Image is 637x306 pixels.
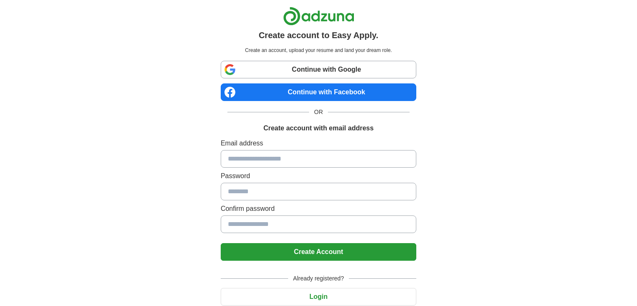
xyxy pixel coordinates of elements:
p: Create an account, upload your resume and land your dream role. [222,47,415,54]
label: Password [221,171,416,181]
label: Confirm password [221,204,416,214]
label: Email address [221,138,416,148]
a: Continue with Facebook [221,83,416,101]
span: OR [309,108,328,117]
span: Already registered? [288,274,349,283]
a: Continue with Google [221,61,416,78]
a: Login [221,293,416,300]
button: Login [221,288,416,306]
h1: Create account with email address [263,123,374,133]
img: Adzuna logo [283,7,354,26]
button: Create Account [221,243,416,261]
h1: Create account to Easy Apply. [259,29,379,41]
